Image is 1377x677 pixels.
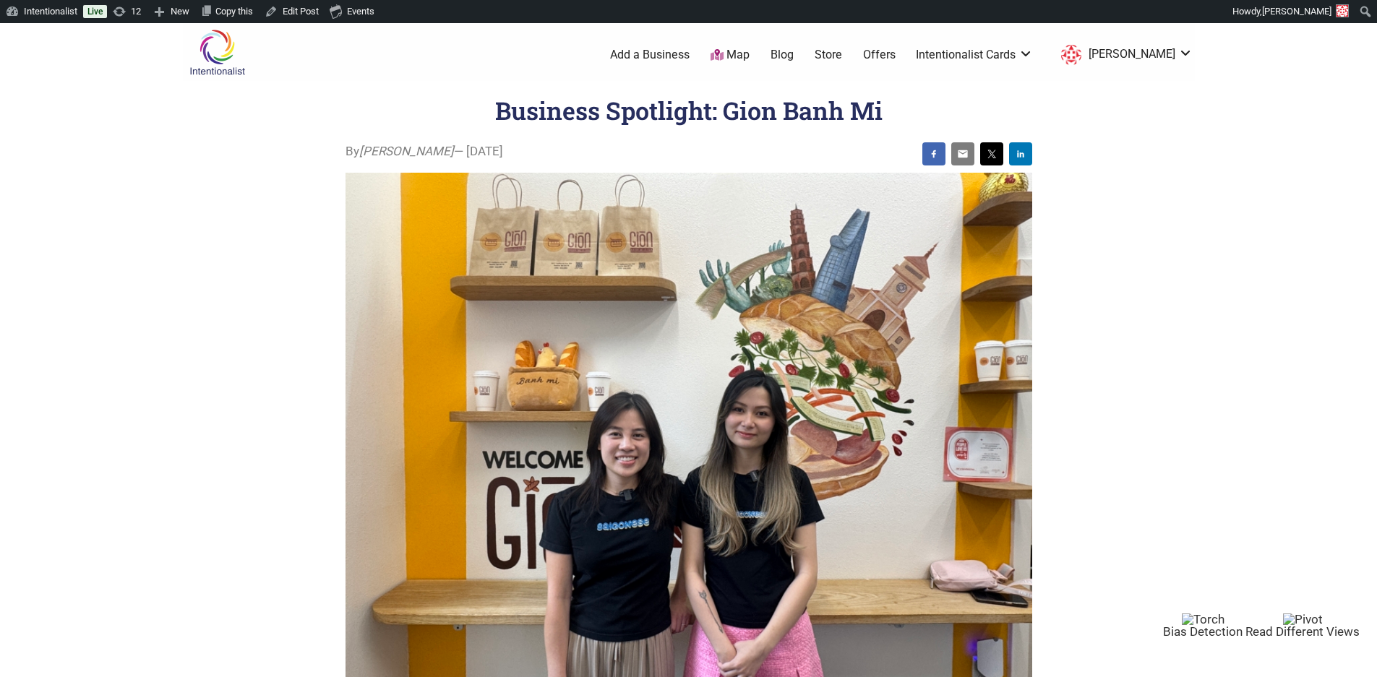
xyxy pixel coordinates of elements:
img: twitter sharing button [986,148,998,160]
a: Live [83,5,107,18]
img: Torch [1182,613,1224,626]
button: Torch Bias Detection [1163,613,1243,638]
a: Store [815,47,842,63]
h1: Business Spotlight: Gion Banh Mi [495,94,883,126]
span: By — [DATE] [346,142,503,161]
span: Bias Detection [1163,624,1243,639]
a: Map [711,47,750,64]
span: Read Different Views [1245,624,1360,639]
a: Blog [771,47,794,63]
i: [PERSON_NAME] [359,144,454,158]
img: Pivot [1283,613,1323,626]
a: Intentionalist Cards [916,47,1033,63]
img: facebook sharing button [928,148,940,160]
button: Pivot Read Different Views [1245,613,1360,638]
a: Add a Business [610,47,690,63]
img: linkedin sharing button [1015,148,1026,160]
li: Sarah-Studer [1054,42,1193,68]
span: [PERSON_NAME] [1262,6,1331,17]
a: [PERSON_NAME] [1054,42,1193,68]
img: email sharing button [957,148,969,160]
a: Offers [863,47,896,63]
img: Intentionalist [183,29,252,76]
